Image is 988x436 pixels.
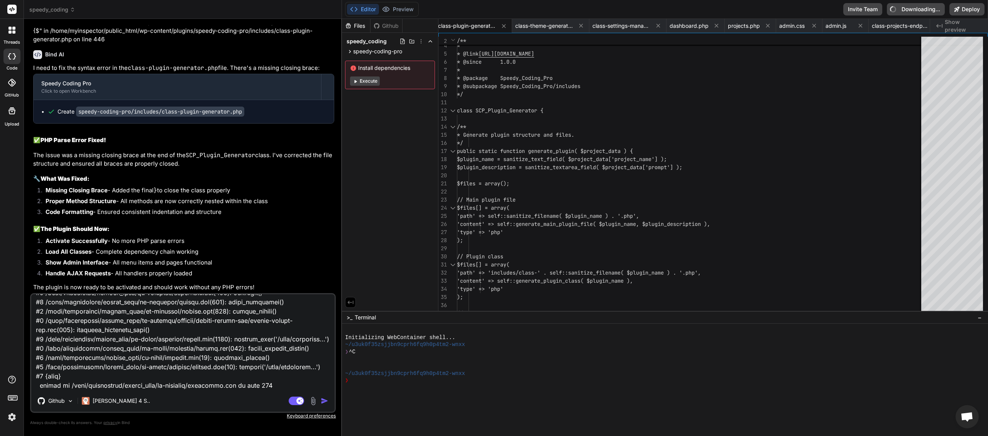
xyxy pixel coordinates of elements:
span: Initializing WebContainer shell... [345,334,455,341]
span: admin.css [779,22,805,30]
p: The issue was a missing closing brace at the end of the class. I've corrected the file structure ... [33,151,334,168]
div: 23 [438,196,447,204]
img: settings [5,411,19,424]
span: class SCP_Plugin_Generator { [457,107,543,114]
span: public static function generate_plugin( $proje [457,148,599,154]
strong: Proper Method Structure [46,197,116,205]
div: Click to collapse the range. [448,107,458,115]
span: [URL][DOMAIN_NAME] [479,50,534,57]
div: 28 [438,236,447,244]
label: GitHub [5,92,19,98]
div: 35 [438,293,447,301]
span: ss( $plugin_name ), [574,277,633,284]
div: 36 [438,301,447,309]
span: * @since 1.0.0 [457,58,516,65]
div: 20 [438,171,447,180]
span: ~/u3uk0f35zsjjbn9cprh6fq9h0p4tm2-wnxx [345,370,465,377]
div: 6 [438,58,447,66]
span: 'content' => self::generate_plugin_cla [457,277,574,284]
li: - All methods are now correctly nested within the class [39,197,334,208]
span: Install dependencies [350,64,430,72]
span: * @package Speedy_Coding_Pro [457,75,553,81]
img: Pick Models [67,398,74,404]
div: 5 [438,50,447,58]
div: Files [342,22,370,30]
span: ); [457,237,463,244]
span: admin.js [826,22,846,30]
span: ugin_name ) . '.php', [574,212,639,219]
label: threads [3,39,20,46]
div: Click to collapse the range. [448,147,458,155]
span: * @link [457,50,479,57]
h6: Bind AI [45,51,64,58]
h3: ✅ [33,225,334,234]
div: 32 [438,269,447,277]
li: - All menu items and pages functional [39,258,334,269]
span: $files = array(); [457,180,509,187]
span: ct_data['project_name'] ); [587,156,667,163]
span: class-plugin-generator.php [438,22,496,30]
span: $plugin_name = sanitize_text_field( $proje [457,156,587,163]
code: SCP_Plugin_Generator [186,151,255,159]
strong: What Was Fixed: [41,175,90,182]
p: Keyboard preferences [30,413,336,419]
li: - All handlers properly loaded [39,269,334,280]
img: Claude 4 Sonnet [82,397,90,405]
div: 25 [438,212,447,220]
code: speedy-coding-pro/includes/class-plugin-generator.php [76,107,244,117]
p: Github [48,397,65,405]
span: privacy [103,420,117,425]
div: 14 [438,123,447,131]
span: 'path' => self::sanitize_filename( $pl [457,212,574,219]
div: Create [58,108,244,115]
span: projects.php [728,22,760,30]
code: class-plugin-generator.php [128,64,218,72]
div: Open chat [956,405,979,428]
div: 22 [438,188,447,196]
button: Preview [379,4,417,15]
li: - No more PHP parse errors [39,237,334,248]
span: 'type' => 'php' [457,285,503,292]
span: nitize_filename( $plugin_name ) . '.php', [574,269,701,276]
span: // Plugin class [457,253,503,260]
span: Terminal [355,314,376,321]
span: class-projects-endpoint.php [872,22,930,30]
div: 11 [438,98,447,107]
span: speedy_coding [347,37,387,45]
span: 'type' => 'php' [457,229,503,236]
span: ct_data ) { [599,148,633,154]
img: icon [321,397,328,405]
p: Always double-check its answers. Your in Bind [30,419,336,426]
span: 'path' => 'includes/class-' . self::sa [457,269,574,276]
button: Speedy Coding ProClick to open Workbench [34,74,321,100]
span: speedy-coding-pro [353,48,402,55]
div: 34 [438,285,447,293]
div: 21 [438,180,447,188]
div: 24 [438,204,447,212]
span: speedy_coding [29,6,75,14]
strong: The Plugin Should Now: [41,225,110,232]
span: n_file( $plugin_name, $plugin_description ), [574,221,710,227]
p: [[DATE] 05:54:52 UTC] PHP Parse error: syntax error, unexpected end of file, expecting variable o... [33,18,334,44]
div: 19 [438,163,447,171]
div: 17 [438,147,447,155]
code: } [154,187,157,194]
div: 13 [438,115,447,123]
div: Click to collapse the range. [448,204,458,212]
span: 'content' => self::generate_main_plugi [457,221,574,227]
li: - Ensured consistent indentation and structure [39,208,334,219]
button: Invite Team [843,3,882,15]
div: 16 [438,139,447,147]
p: I need to fix the syntax error in the file. There's a missing closing brace: [33,64,334,73]
span: >_ [347,314,352,321]
div: Click to collapse the range. [448,123,458,131]
div: 18 [438,155,447,163]
strong: Missing Closing Brace [46,187,108,194]
span: class-settings-manager.php [592,22,650,30]
strong: Load All Classes [46,248,91,255]
p: [PERSON_NAME] 4 S.. [93,397,150,405]
button: Execute [350,76,380,86]
div: Click to open Workbench [41,88,313,94]
span: // Main plugin file [457,196,516,203]
span: * Generate plugin structure and files. [457,131,574,138]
